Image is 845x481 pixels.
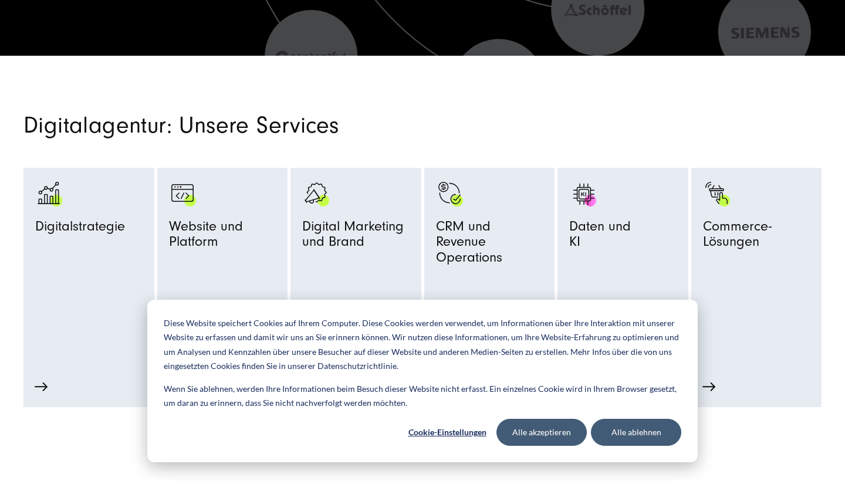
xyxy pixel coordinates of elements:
span: Digitalstrategie [35,219,125,239]
h2: Digitalagentur: Unsere Services [23,114,581,137]
button: Alle ablehnen [591,419,681,446]
p: Diese Website speichert Cookies auf Ihrem Computer. Diese Cookies werden verwendet, um Informatio... [164,316,681,374]
span: Commerce-Lösungen [703,219,810,255]
a: analytics-graph-bar-business analytics-graph-bar-business_white Digitalstrategie [35,179,143,352]
a: Symbol mit einem Haken und einem Dollarzeichen. monetization-approve-business-products_white CRM ... [436,179,543,352]
a: advertising-megaphone-business-products_black advertising-megaphone-business-products_white Digit... [302,179,410,327]
span: Daten und KI [569,219,631,255]
span: Digital Marketing und Brand [302,219,404,255]
span: Website und Platform [169,219,276,255]
span: CRM und Revenue Operations [436,219,543,270]
button: Cookie-Einstellungen [402,419,492,446]
div: Cookie banner [147,300,698,462]
a: Browser Symbol als Zeichen für Web Development - Digitalagentur SUNZINET programming-browser-prog... [169,179,276,352]
p: Wenn Sie ablehnen, werden Ihre Informationen beim Besuch dieser Website nicht erfasst. Ein einzel... [164,382,681,411]
button: Alle akzeptieren [496,419,587,446]
a: Bild eines Fingers, der auf einen schwarzen Einkaufswagen mit grünen Akzenten klickt: Digitalagen... [703,179,810,352]
a: KI 1 KI 1 Daten undKI [569,179,677,327]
